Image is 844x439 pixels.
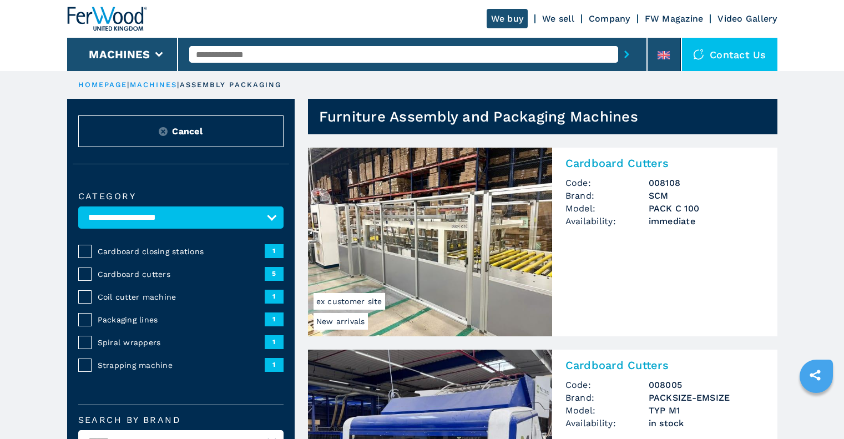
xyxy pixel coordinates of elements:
h3: 008005 [649,379,764,391]
span: 1 [265,312,284,326]
button: ResetCancel [78,115,284,147]
img: Ferwood [67,7,147,31]
a: HOMEPAGE [78,80,128,89]
a: We sell [542,13,574,24]
span: Model: [565,202,649,215]
span: Cancel [172,125,203,138]
span: Cardboard cutters [98,269,265,280]
span: Coil cutter machine [98,291,265,302]
span: 1 [265,244,284,258]
a: We buy [487,9,528,28]
span: Brand: [565,391,649,404]
h1: Furniture Assembly and Packaging Machines [319,108,638,125]
span: | [127,80,129,89]
span: Packaging lines [98,314,265,325]
span: 1 [265,335,284,349]
h3: PACK C 100 [649,202,764,215]
span: New arrivals [314,313,368,330]
span: Brand: [565,189,649,202]
span: ex customer site [314,293,385,310]
h3: 008108 [649,176,764,189]
a: Video Gallery [717,13,777,24]
img: Reset [159,127,168,136]
span: Cardboard closing stations [98,246,265,257]
span: 1 [265,290,284,303]
h2: Cardboard Cutters [565,359,764,372]
img: Contact us [693,49,704,60]
h3: PACKSIZE-EMSIZE [649,391,764,404]
span: immediate [649,215,764,228]
span: | [177,80,179,89]
span: Code: [565,379,649,391]
p: assembly packaging [180,80,282,90]
a: sharethis [801,361,829,389]
div: Contact us [682,38,777,71]
span: 1 [265,358,284,371]
button: Machines [89,48,150,61]
span: Spiral wrappers [98,337,265,348]
label: Category [78,192,284,201]
h3: TYP M1 [649,404,764,417]
label: Search by brand [78,416,284,425]
a: Company [589,13,630,24]
span: Strapping machine [98,360,265,371]
span: Availability: [565,417,649,430]
a: FW Magazine [645,13,704,24]
button: submit-button [618,42,635,67]
img: Cardboard Cutters SCM PACK C 100 [308,148,552,336]
span: Model: [565,404,649,417]
h3: SCM [649,189,764,202]
span: Availability: [565,215,649,228]
span: Code: [565,176,649,189]
a: Cardboard Cutters SCM PACK C 100New arrivalsex customer siteCardboard CuttersCode:008108Brand:SCM... [308,148,777,336]
a: machines [130,80,178,89]
span: in stock [649,417,764,430]
h2: Cardboard Cutters [565,157,764,170]
span: 5 [265,267,284,280]
iframe: Chat [797,389,836,431]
